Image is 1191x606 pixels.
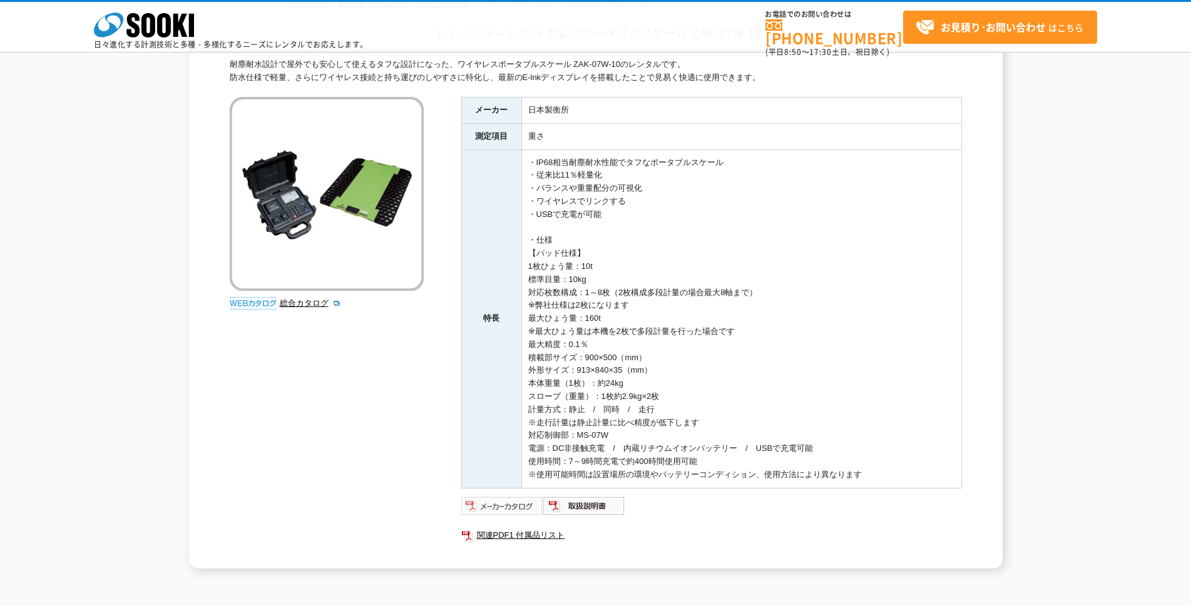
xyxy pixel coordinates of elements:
div: 耐塵耐水設計で屋外でも安心して使えるタフな設計になった、ワイヤレスポータブルスケール ZAK-07W-10のレンタルです。 防水仕様で軽量、さらにワイヤレス接続と持ち運びのしやすさに特化し、最新... [230,58,962,84]
th: メーカー [461,97,521,123]
a: 取扱説明書 [543,504,625,513]
span: お電話でのお問い合わせは [765,11,903,18]
a: 関連PDF1 付属品リスト [461,527,962,543]
strong: お見積り･お問い合わせ [941,19,1046,34]
a: メーカーカタログ [461,504,543,513]
span: はこちら [916,18,1083,37]
a: [PHONE_NUMBER] [765,19,903,45]
td: 重さ [521,123,961,149]
p: 日々進化する計測技術と多種・多様化するニーズにレンタルでお応えします。 [94,41,368,48]
a: お見積り･お問い合わせはこちら [903,11,1097,44]
span: (平日 ～ 土日、祝日除く) [765,46,889,58]
img: メーカーカタログ [461,496,543,516]
th: 測定項目 [461,123,521,149]
td: 日本製衡所 [521,97,961,123]
td: ・IP68相当耐塵耐水性能でタフなポータブルスケール ・従来比11％軽量化 ・バランスや重量配分の可視化 ・ワイヤレスでリンクする ・USBで充電が可能 ・仕様 【パッド仕様】 1枚ひょう量：1... [521,149,961,488]
img: 取扱説明書 [543,496,625,516]
a: 総合カタログ [280,298,341,308]
img: ワイヤレスポータブルスケール ZAK-07W-10（2PADタイプ） [230,97,424,291]
span: 17:30 [809,46,832,58]
th: 特長 [461,149,521,488]
span: 8:50 [784,46,802,58]
img: webカタログ [230,297,277,310]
